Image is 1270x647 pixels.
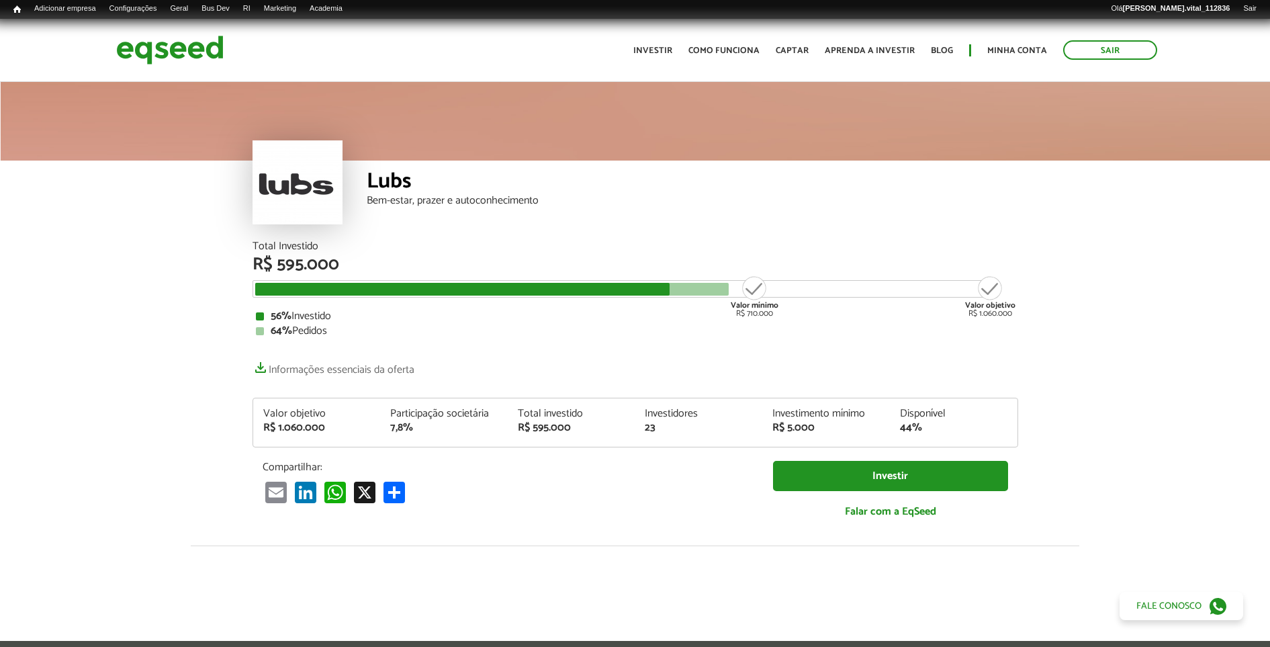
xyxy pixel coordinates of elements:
[303,3,349,14] a: Academia
[729,275,780,318] div: R$ 710.000
[195,3,236,14] a: Bus Dev
[1123,4,1230,12] strong: [PERSON_NAME].vital_112836
[825,46,915,55] a: Aprenda a investir
[776,46,809,55] a: Captar
[931,46,953,55] a: Blog
[518,408,625,419] div: Total investido
[271,322,292,340] strong: 64%
[257,3,303,14] a: Marketing
[1120,592,1243,620] a: Fale conosco
[381,480,408,503] a: Compartilhar
[292,480,319,503] a: LinkedIn
[1236,3,1263,14] a: Sair
[116,32,224,68] img: EqSeed
[965,299,1015,312] strong: Valor objetivo
[688,46,760,55] a: Como funciona
[367,171,1018,196] div: Lubs
[253,256,1018,273] div: R$ 595.000
[7,3,28,16] a: Início
[263,461,753,474] p: Compartilhar:
[253,241,1018,252] div: Total Investido
[645,423,752,433] div: 23
[28,3,103,14] a: Adicionar empresa
[731,299,778,312] strong: Valor mínimo
[633,46,672,55] a: Investir
[965,275,1015,318] div: R$ 1.060.000
[103,3,164,14] a: Configurações
[772,408,880,419] div: Investimento mínimo
[263,423,371,433] div: R$ 1.060.000
[987,46,1047,55] a: Minha conta
[13,5,21,14] span: Início
[351,480,378,503] a: X
[773,498,1008,525] a: Falar com a EqSeed
[518,423,625,433] div: R$ 595.000
[253,357,414,376] a: Informações essenciais da oferta
[900,408,1007,419] div: Disponível
[390,423,498,433] div: 7,8%
[367,196,1018,206] div: Bem-estar, prazer e autoconhecimento
[772,423,880,433] div: R$ 5.000
[390,408,498,419] div: Participação societária
[1063,40,1157,60] a: Sair
[256,326,1015,337] div: Pedidos
[263,480,289,503] a: Email
[163,3,195,14] a: Geral
[900,423,1007,433] div: 44%
[1104,3,1236,14] a: Olá[PERSON_NAME].vital_112836
[322,480,349,503] a: WhatsApp
[263,408,371,419] div: Valor objetivo
[645,408,752,419] div: Investidores
[236,3,257,14] a: RI
[256,311,1015,322] div: Investido
[773,461,1008,491] a: Investir
[271,307,291,325] strong: 56%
